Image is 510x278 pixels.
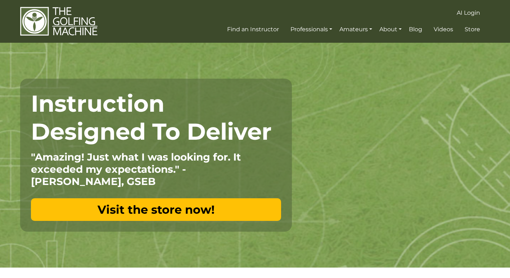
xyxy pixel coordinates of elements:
[227,26,279,33] span: Find an Instructor
[225,23,281,36] a: Find an Instructor
[455,6,482,19] a: AI Login
[407,23,424,36] a: Blog
[289,23,334,36] a: Professionals
[31,151,281,187] p: "Amazing! Just what I was looking for. It exceeded my expectations." - [PERSON_NAME], GSEB
[432,23,455,36] a: Videos
[378,23,403,36] a: About
[434,26,453,33] span: Videos
[31,89,281,145] h1: Instruction Designed To Deliver
[465,26,480,33] span: Store
[338,23,374,36] a: Amateurs
[31,198,281,221] a: Visit the store now!
[409,26,422,33] span: Blog
[457,9,480,16] span: AI Login
[463,23,482,36] a: Store
[20,6,98,36] img: The Golfing Machine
